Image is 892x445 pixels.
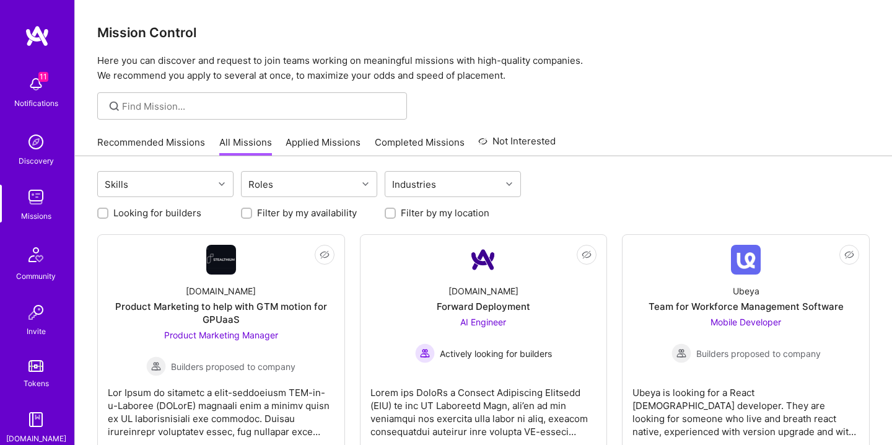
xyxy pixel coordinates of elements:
div: Discovery [19,154,54,167]
div: Tokens [24,377,49,390]
i: icon SearchGrey [107,99,121,113]
div: Lorem ips DoloRs a Consect Adipiscing Elitsedd (EIU) te inc UT Laboreetd Magn, ali’en ad min veni... [370,376,597,438]
span: Product Marketing Manager [164,330,278,340]
div: Roles [245,175,276,193]
a: Completed Missions [375,136,465,156]
span: Mobile Developer [711,317,781,327]
a: Recommended Missions [97,136,205,156]
a: All Missions [219,136,272,156]
label: Filter by my location [401,206,489,219]
label: Filter by my availability [257,206,357,219]
img: Builders proposed to company [671,343,691,363]
img: logo [25,25,50,47]
i: icon Chevron [219,181,225,187]
i: icon EyeClosed [320,250,330,260]
img: Builders proposed to company [146,356,166,376]
img: tokens [28,360,43,372]
input: Find Mission... [122,100,398,113]
h3: Mission Control [97,25,870,40]
p: Here you can discover and request to join teams working on meaningful missions with high-quality ... [97,53,870,83]
div: Lor Ipsum do sitametc a elit-seddoeiusm TEM-in-u-Laboree (DOLorE) magnaali enim a minimv quisn ex... [108,376,334,438]
div: Skills [102,175,131,193]
div: Industries [389,175,439,193]
img: Invite [24,300,48,325]
img: Community [21,240,51,270]
a: Company LogoUbeyaTeam for Workforce Management SoftwareMobile Developer Builders proposed to comp... [632,245,859,441]
div: Community [16,270,56,283]
img: bell [24,72,48,97]
span: 11 [38,72,48,82]
div: Forward Deployment [437,300,530,313]
span: Builders proposed to company [696,347,821,360]
img: Company Logo [206,245,236,275]
div: Ubeya is looking for a React [DEMOGRAPHIC_DATA] developer. They are looking for someone who live ... [632,376,859,438]
div: [DOMAIN_NAME] [186,284,256,297]
img: guide book [24,407,48,432]
a: Company Logo[DOMAIN_NAME]Product Marketing to help with GTM motion for GPUaaSProduct Marketing Ma... [108,245,334,441]
img: Company Logo [468,245,498,275]
i: icon Chevron [506,181,512,187]
div: Notifications [14,97,58,110]
a: Applied Missions [286,136,361,156]
img: Actively looking for builders [415,343,435,363]
span: AI Engineer [460,317,506,327]
span: Builders proposed to company [171,360,295,373]
img: Company Logo [731,245,761,275]
i: icon EyeClosed [844,250,854,260]
div: Ubeya [733,284,759,297]
div: [DOMAIN_NAME] [6,432,66,445]
i: icon Chevron [362,181,369,187]
a: Not Interested [478,134,556,156]
div: [DOMAIN_NAME] [448,284,518,297]
img: teamwork [24,185,48,209]
div: Product Marketing to help with GTM motion for GPUaaS [108,300,334,326]
label: Looking for builders [113,206,201,219]
div: Invite [27,325,46,338]
div: Missions [21,209,51,222]
span: Actively looking for builders [440,347,552,360]
i: icon EyeClosed [582,250,592,260]
div: Team for Workforce Management Software [649,300,844,313]
img: discovery [24,130,48,154]
a: Company Logo[DOMAIN_NAME]Forward DeploymentAI Engineer Actively looking for buildersActively look... [370,245,597,441]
